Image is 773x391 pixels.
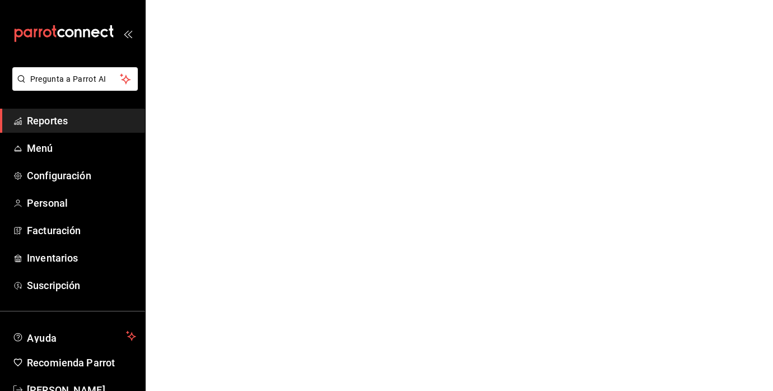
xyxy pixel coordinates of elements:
span: Reportes [27,113,136,128]
span: Facturación [27,223,136,238]
span: Inventarios [27,250,136,266]
span: Recomienda Parrot [27,355,136,370]
a: Pregunta a Parrot AI [8,81,138,93]
span: Ayuda [27,329,122,343]
span: Suscripción [27,278,136,293]
span: Pregunta a Parrot AI [30,73,120,85]
span: Configuración [27,168,136,183]
button: Pregunta a Parrot AI [12,67,138,91]
span: Menú [27,141,136,156]
button: open_drawer_menu [123,29,132,38]
span: Personal [27,195,136,211]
